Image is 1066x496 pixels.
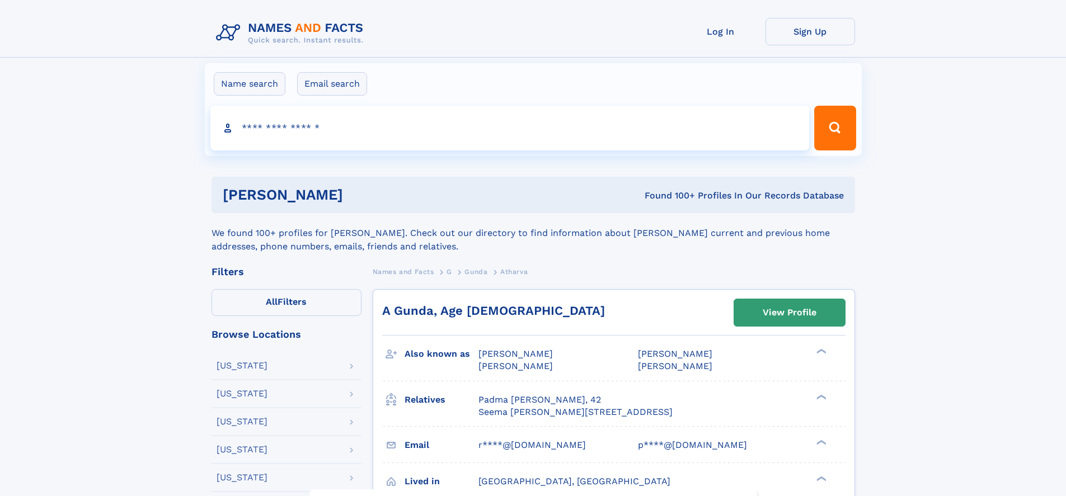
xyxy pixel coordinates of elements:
[478,348,553,359] span: [PERSON_NAME]
[217,389,267,398] div: [US_STATE]
[217,473,267,482] div: [US_STATE]
[382,304,605,318] a: A Gunda, Age [DEMOGRAPHIC_DATA]
[266,296,278,307] span: All
[373,264,434,278] a: Names and Facts
[814,348,827,355] div: ❯
[763,300,816,325] div: View Profile
[478,476,670,486] span: [GEOGRAPHIC_DATA], [GEOGRAPHIC_DATA]
[210,106,810,150] input: search input
[217,417,267,426] div: [US_STATE]
[814,393,827,400] div: ❯
[814,475,827,482] div: ❯
[217,445,267,454] div: [US_STATE]
[212,267,361,277] div: Filters
[500,268,528,276] span: Atharva
[217,361,267,370] div: [US_STATE]
[297,72,367,96] label: Email search
[814,106,856,150] button: Search Button
[212,213,855,253] div: We found 100+ profiles for [PERSON_NAME]. Check out our directory to find information about [PERS...
[464,264,487,278] a: Gunda
[405,472,478,491] h3: Lived in
[814,438,827,446] div: ❯
[447,264,452,278] a: G
[478,406,673,418] a: Seema [PERSON_NAME][STREET_ADDRESS]
[478,361,553,371] span: [PERSON_NAME]
[676,18,766,45] a: Log In
[212,329,361,339] div: Browse Locations
[405,390,478,409] h3: Relatives
[638,361,712,371] span: [PERSON_NAME]
[638,348,712,359] span: [PERSON_NAME]
[494,190,844,202] div: Found 100+ Profiles In Our Records Database
[766,18,855,45] a: Sign Up
[405,436,478,455] h3: Email
[212,18,373,48] img: Logo Names and Facts
[214,72,285,96] label: Name search
[405,344,478,363] h3: Also known as
[212,289,361,316] label: Filters
[223,188,494,202] h1: [PERSON_NAME]
[464,268,487,276] span: Gunda
[447,268,452,276] span: G
[478,394,601,406] a: Padma [PERSON_NAME], 42
[734,299,845,326] a: View Profile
